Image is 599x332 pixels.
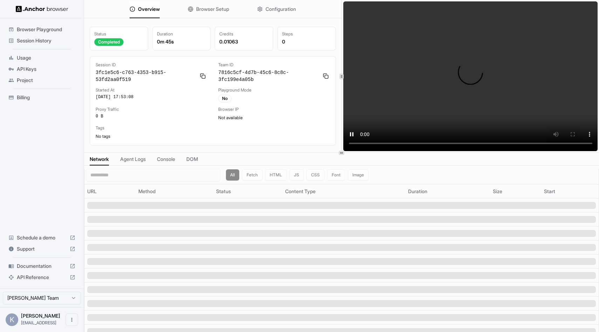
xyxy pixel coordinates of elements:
div: Credits [219,31,269,37]
div: Tags [96,125,330,131]
div: Session ID [96,62,207,68]
span: 7816c5cf-4d7b-45c6-8c8c-3fc199e4a05b [218,69,318,83]
div: Proxy Traffic [96,107,207,112]
span: Support [17,245,67,252]
div: API Reference [6,272,78,283]
div: Billing [6,92,78,103]
span: Console [157,156,175,163]
div: Start [544,188,596,195]
div: Status [94,31,144,37]
div: 0.01063 [219,38,269,45]
div: Browser Playground [6,24,78,35]
div: Status [216,188,280,195]
div: Team ID [218,62,330,68]
span: Browser Setup [196,6,229,13]
span: Network [90,156,109,163]
span: API Keys [17,66,75,73]
span: Project [17,77,75,84]
div: URL [87,188,133,195]
img: Anchor Logo [16,6,68,12]
span: Documentation [17,263,67,270]
span: Billing [17,94,75,101]
div: Documentation [6,260,78,272]
div: Duration [408,188,487,195]
div: API Keys [6,63,78,75]
div: Completed [94,38,124,46]
span: Agent Logs [120,156,146,163]
span: DOM [186,156,198,163]
button: Open menu [66,313,78,326]
div: 0 B [96,114,207,119]
span: No tags [96,134,110,139]
div: Usage [6,52,78,63]
div: K [6,313,18,326]
span: API Reference [17,274,67,281]
div: Method [138,188,210,195]
div: Started At [96,87,207,93]
div: Duration [157,31,206,37]
span: kamiar@kvx.ai [21,320,56,325]
div: 0 [282,38,331,45]
div: Content Type [285,188,402,195]
div: Schedule a demo [6,232,78,243]
span: Configuration [266,6,296,13]
div: 0m 45s [157,38,206,45]
span: Session History [17,37,75,44]
div: Steps [282,31,331,37]
span: Overview [138,6,160,13]
div: Browser IP [218,107,330,112]
span: Schedule a demo [17,234,67,241]
span: Usage [17,54,75,61]
span: Not available [218,115,243,120]
span: Browser Playground [17,26,75,33]
div: Playground Mode [218,87,330,93]
div: Project [6,75,78,86]
div: No [218,95,232,102]
div: [DATE] 17:53:08 [96,94,207,100]
span: 3fc1e5c6-c763-4353-b915-53fd2aa0f519 [96,69,196,83]
span: Kamiar Coffey [21,313,60,319]
div: Session History [6,35,78,46]
div: Size [493,188,538,195]
div: Support [6,243,78,255]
